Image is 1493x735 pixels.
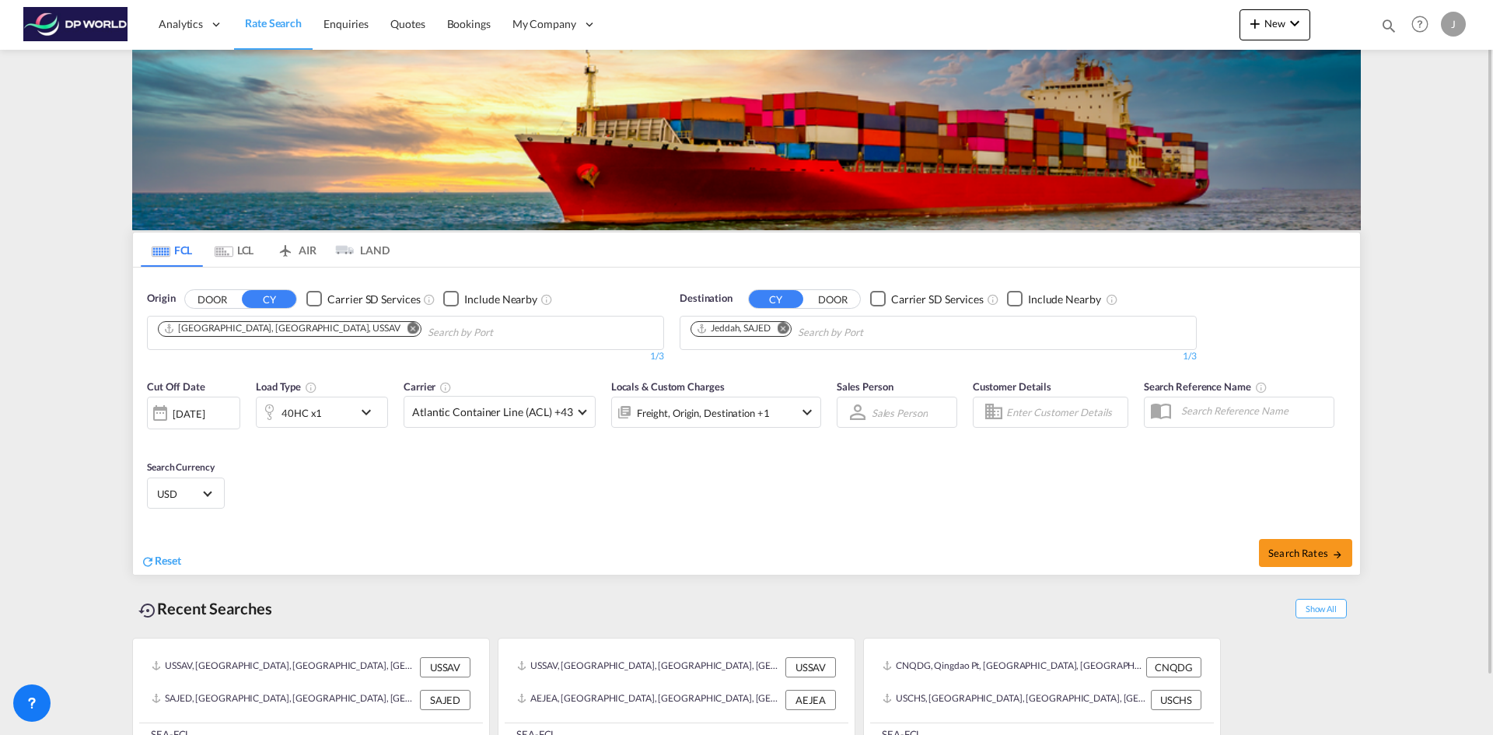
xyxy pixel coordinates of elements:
md-chips-wrap: Chips container. Use arrow keys to select chips. [688,317,952,345]
span: Atlantic Container Line (ACL) +43 [412,404,573,420]
div: Freight Origin Destination Factory Stuffing [637,402,770,424]
div: [DATE] [173,407,205,421]
span: Search Rates [1268,547,1343,559]
div: USCHS [1151,690,1201,710]
input: Enter Customer Details [1006,401,1123,424]
md-tab-item: AIR [265,233,327,267]
div: USSAV [785,657,836,677]
span: Origin [147,291,175,306]
md-icon: icon-chevron-down [357,403,383,422]
md-icon: icon-information-outline [305,381,317,394]
button: CY [749,290,803,308]
span: Customer Details [973,380,1051,393]
button: CY [242,290,296,308]
span: Enquiries [323,17,369,30]
div: 1/3 [680,350,1197,363]
div: 1/3 [147,350,664,363]
div: icon-magnify [1380,17,1397,40]
md-select: Select Currency: $ USDUnited States Dollar [156,482,216,505]
div: Freight Origin Destination Factory Stuffingicon-chevron-down [611,397,821,428]
md-icon: icon-backup-restore [138,601,157,620]
md-icon: Unchecked: Ignores neighbouring ports when fetching rates.Checked : Includes neighbouring ports w... [540,293,553,306]
img: LCL+%26+FCL+BACKGROUND.png [132,50,1361,230]
span: Search Reference Name [1144,380,1267,393]
div: J [1441,12,1466,37]
md-checkbox: Checkbox No Ink [306,291,420,307]
md-datepicker: Select [147,428,159,449]
span: Rate Search [245,16,302,30]
span: Load Type [256,380,317,393]
div: Press delete to remove this chip. [163,322,404,335]
span: Bookings [447,17,491,30]
md-icon: icon-refresh [141,555,155,569]
md-icon: icon-plus 400-fg [1246,14,1264,33]
div: Savannah, GA, USSAV [163,322,400,335]
md-icon: The selected Trucker/Carrierwill be displayed in the rate results If the rates are from another f... [439,381,452,394]
md-icon: icon-arrow-right [1332,549,1343,560]
div: [DATE] [147,397,240,429]
div: USCHS, Charleston, SC, United States, North America, Americas [883,690,1147,710]
span: Destination [680,291,733,306]
md-icon: icon-airplane [276,241,295,253]
div: icon-refreshReset [141,553,181,570]
button: DOOR [806,290,860,308]
input: Search Reference Name [1173,399,1334,422]
div: AEJEA [785,690,836,710]
span: Reset [155,554,181,567]
input: Chips input. [428,320,575,345]
md-icon: icon-magnify [1380,17,1397,34]
span: My Company [512,16,576,32]
span: Sales Person [837,380,893,393]
md-icon: icon-chevron-down [798,403,816,422]
button: Search Ratesicon-arrow-right [1259,539,1352,567]
div: Press delete to remove this chip. [696,322,774,335]
md-checkbox: Checkbox No Ink [1007,291,1101,307]
div: SAJED, Jeddah, Saudi Arabia, Middle East, Middle East [152,690,416,710]
md-tab-item: FCL [141,233,203,267]
input: Chips input. [798,320,946,345]
div: USSAV, Savannah, GA, United States, North America, Americas [152,657,416,677]
div: Jeddah, SAJED [696,322,771,335]
div: Include Nearby [464,292,537,307]
md-icon: Unchecked: Ignores neighbouring ports when fetching rates.Checked : Includes neighbouring ports w... [1106,293,1118,306]
div: CNQDG [1146,657,1201,677]
div: USSAV [420,657,470,677]
md-icon: icon-chevron-down [1285,14,1304,33]
md-checkbox: Checkbox No Ink [870,291,984,307]
div: USSAV, Savannah, GA, United States, North America, Americas [517,657,781,677]
div: 40HC x1 [281,402,322,424]
div: Recent Searches [132,591,278,626]
md-pagination-wrapper: Use the left and right arrow keys to navigate between tabs [141,233,390,267]
span: New [1246,17,1304,30]
div: AEJEA, Jebel Ali, United Arab Emirates, Middle East, Middle East [517,690,781,710]
md-icon: Unchecked: Search for CY (Container Yard) services for all selected carriers.Checked : Search for... [423,293,435,306]
button: Remove [397,322,421,338]
button: Remove [767,322,791,338]
button: DOOR [185,290,240,308]
div: SAJED [420,690,470,710]
md-checkbox: Checkbox No Ink [443,291,537,307]
div: OriginDOOR CY Checkbox No InkUnchecked: Search for CY (Container Yard) services for all selected ... [133,268,1360,575]
span: Search Currency [147,461,215,473]
span: Cut Off Date [147,380,205,393]
span: Help [1407,11,1433,37]
md-chips-wrap: Chips container. Use arrow keys to select chips. [156,317,582,345]
span: Show All [1295,599,1347,618]
div: Carrier SD Services [891,292,984,307]
div: Help [1407,11,1441,39]
md-icon: Unchecked: Search for CY (Container Yard) services for all selected carriers.Checked : Search for... [987,293,999,306]
md-tab-item: LAND [327,233,390,267]
div: 40HC x1icon-chevron-down [256,397,388,428]
md-icon: Your search will be saved by the below given name [1255,381,1267,394]
div: Carrier SD Services [327,292,420,307]
div: Include Nearby [1028,292,1101,307]
span: USD [157,487,201,501]
div: CNQDG, Qingdao Pt, China, Greater China & Far East Asia, Asia Pacific [883,657,1142,677]
md-select: Sales Person [870,401,929,424]
md-tab-item: LCL [203,233,265,267]
span: Analytics [159,16,203,32]
img: c08ca190194411f088ed0f3ba295208c.png [23,7,128,42]
span: Locals & Custom Charges [611,380,725,393]
span: Quotes [390,17,425,30]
